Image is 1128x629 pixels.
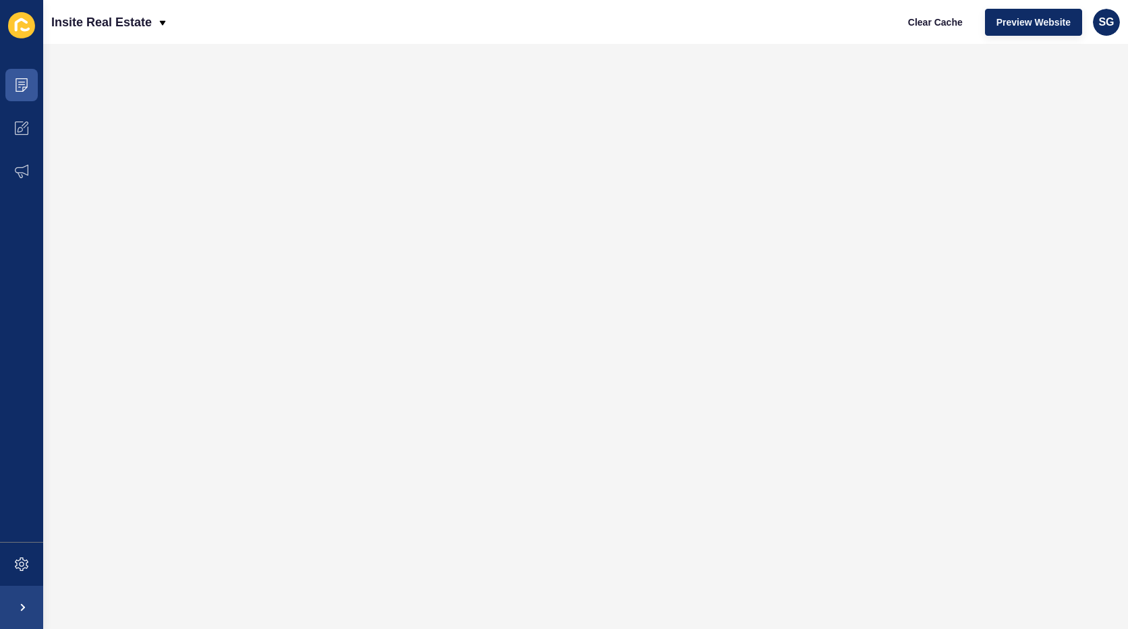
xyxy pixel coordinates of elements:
[908,16,963,29] span: Clear Cache
[51,5,152,39] p: Insite Real Estate
[897,9,974,36] button: Clear Cache
[1098,16,1114,29] span: SG
[996,16,1071,29] span: Preview Website
[985,9,1082,36] button: Preview Website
